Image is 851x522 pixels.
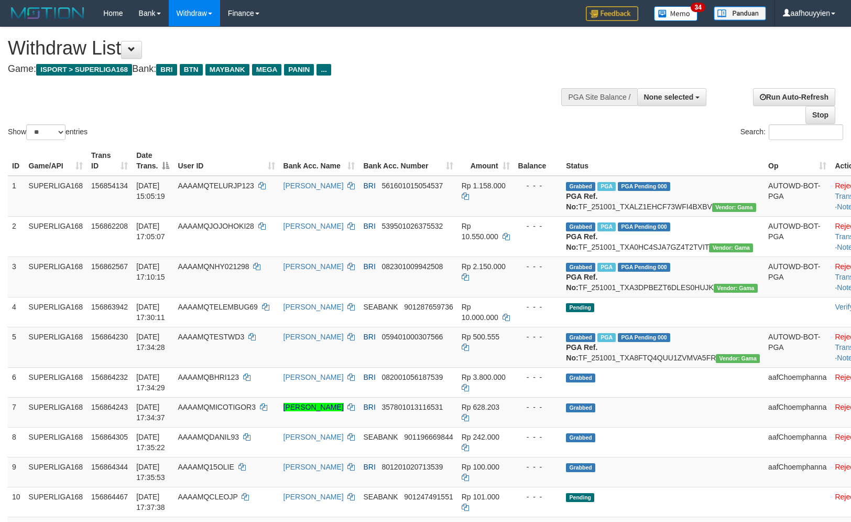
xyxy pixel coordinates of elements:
[91,463,128,471] span: 156864344
[359,146,457,176] th: Bank Acc. Number: activate to sort column ascending
[462,262,506,271] span: Rp 2.150.000
[284,64,314,76] span: PANIN
[363,403,375,411] span: BRI
[462,333,499,341] span: Rp 500.555
[562,257,764,297] td: TF_251001_TXA3DPBEZT6DLES0HUJK
[8,327,25,367] td: 5
[136,262,165,281] span: [DATE] 17:10:15
[566,333,595,342] span: Grabbed
[136,303,165,322] span: [DATE] 17:30:11
[178,333,244,341] span: AAAAMQTESTWD3
[8,5,88,21] img: MOTION_logo.png
[462,303,498,322] span: Rp 10.000.000
[381,333,443,341] span: Copy 059401000307566 to clipboard
[317,64,331,76] span: ...
[518,462,558,472] div: - - -
[566,403,595,412] span: Grabbed
[91,303,128,311] span: 156863942
[8,176,25,217] td: 1
[764,427,831,457] td: aafChoemphanna
[136,433,165,452] span: [DATE] 17:35:22
[8,397,25,427] td: 7
[618,182,670,191] span: PGA Pending
[178,222,254,230] span: AAAAMQJOJOHOKI28
[381,262,443,271] span: Copy 082301009942508 to clipboard
[597,182,616,191] span: Marked by aafsengchandara
[283,303,344,311] a: [PERSON_NAME]
[566,343,597,362] b: PGA Ref. No:
[8,216,25,257] td: 2
[764,367,831,397] td: aafChoemphanna
[462,222,498,241] span: Rp 10.550.000
[136,222,165,241] span: [DATE] 17:05:07
[457,146,514,176] th: Amount: activate to sort column ascending
[597,222,616,231] span: Marked by aafsengchandara
[518,492,558,502] div: - - -
[178,262,249,271] span: AAAAMQNHY021298
[764,397,831,427] td: aafChoemphanna
[26,124,66,140] select: Showentries
[764,176,831,217] td: AUTOWD-BOT-PGA
[518,402,558,412] div: - - -
[566,303,594,312] span: Pending
[363,373,375,381] span: BRI
[91,333,128,341] span: 156864230
[566,232,597,251] b: PGA Ref. No:
[91,182,128,190] span: 156854134
[566,374,595,382] span: Grabbed
[136,493,165,512] span: [DATE] 17:37:38
[136,373,165,392] span: [DATE] 17:34:29
[205,64,249,76] span: MAYBANK
[25,427,88,457] td: SUPERLIGA168
[87,146,132,176] th: Trans ID: activate to sort column ascending
[597,333,616,342] span: Marked by aafmaleo
[654,6,698,21] img: Button%20Memo.svg
[764,216,831,257] td: AUTOWD-BOT-PGA
[518,221,558,231] div: - - -
[566,263,595,272] span: Grabbed
[91,262,128,271] span: 156862567
[404,493,453,501] span: Copy 901247491551 to clipboard
[764,457,831,487] td: aafChoemphanna
[8,38,557,59] h1: Withdraw List
[283,262,344,271] a: [PERSON_NAME]
[8,297,25,327] td: 4
[283,333,344,341] a: [PERSON_NAME]
[562,146,764,176] th: Status
[25,216,88,257] td: SUPERLIGA168
[644,93,694,101] span: None selected
[562,216,764,257] td: TF_251001_TXA0HC4SJA7GZ4T2TVIT
[25,297,88,327] td: SUPERLIGA168
[518,180,558,191] div: - - -
[283,403,344,411] a: [PERSON_NAME]
[8,367,25,397] td: 6
[618,222,670,231] span: PGA Pending
[404,433,453,441] span: Copy 901196669844 to clipboard
[566,192,597,211] b: PGA Ref. No:
[91,373,128,381] span: 156864232
[518,302,558,312] div: - - -
[25,487,88,517] td: SUPERLIGA168
[805,106,835,124] a: Stop
[8,64,557,74] h4: Game: Bank:
[283,222,344,230] a: [PERSON_NAME]
[279,146,359,176] th: Bank Acc. Name: activate to sort column ascending
[562,176,764,217] td: TF_251001_TXALZ1EHCF73WFI4BXBV
[566,433,595,442] span: Grabbed
[363,333,375,341] span: BRI
[8,427,25,457] td: 8
[25,397,88,427] td: SUPERLIGA168
[178,493,237,501] span: AAAAMQCLEOJP
[25,457,88,487] td: SUPERLIGA168
[381,403,443,411] span: Copy 357801013116531 to clipboard
[637,88,707,106] button: None selected
[136,333,165,351] span: [DATE] 17:34:28
[764,257,831,297] td: AUTOWD-BOT-PGA
[25,367,88,397] td: SUPERLIGA168
[764,146,831,176] th: Op: activate to sort column ascending
[283,493,344,501] a: [PERSON_NAME]
[562,327,764,367] td: TF_251001_TXA8FTQ4QUU1ZVMVA5FR
[566,182,595,191] span: Grabbed
[709,243,753,252] span: Vendor URL: https://trx31.1velocity.biz
[618,333,670,342] span: PGA Pending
